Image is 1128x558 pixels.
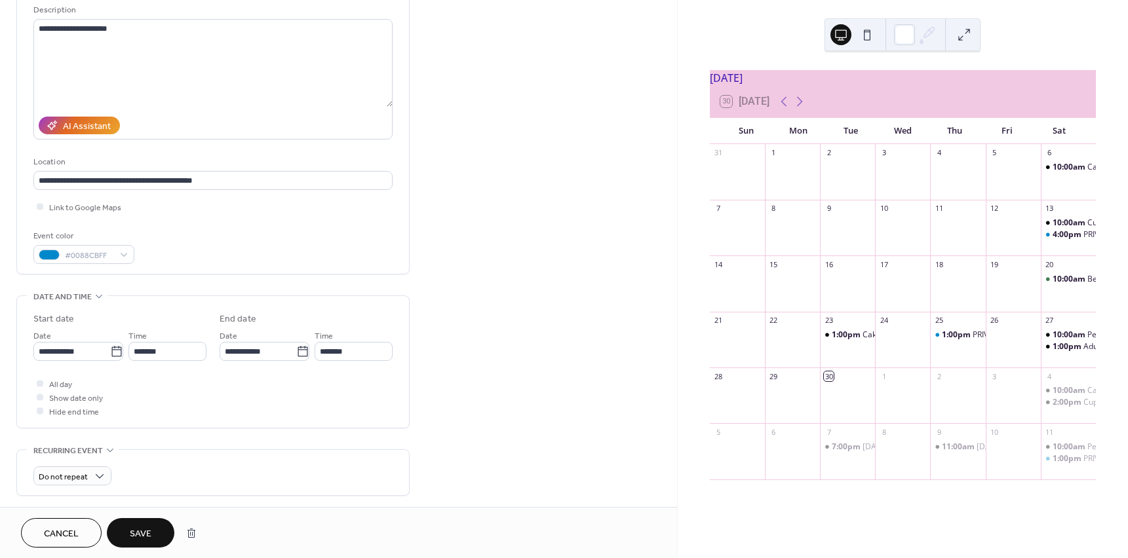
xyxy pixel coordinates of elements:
div: 10 [879,204,889,214]
span: 1:00pm [1053,453,1083,464]
div: Wed [876,118,929,144]
span: Do not repeat [39,470,88,485]
span: Hide end time [49,405,99,419]
div: 30 [824,371,834,381]
div: 19 [990,259,1000,269]
span: 1:00pm [832,329,863,341]
span: Link to Google Maps [49,201,121,215]
span: 4:00pm [1053,229,1083,240]
div: 18 [934,259,944,269]
div: Mon [772,118,825,144]
span: Time [315,329,333,343]
div: 3 [879,148,889,158]
div: 8 [769,204,779,214]
div: PRIVATE EVENT - Smith Birthday Party [1041,453,1096,464]
div: 20 [1045,259,1055,269]
div: 7 [714,204,724,214]
div: Cake Decorating Class [820,329,875,341]
div: 1 [769,148,779,158]
div: 10 [990,427,1000,437]
div: 13 [1045,204,1055,214]
div: Petit Four Class [1041,329,1096,341]
span: 10:00am [1053,162,1087,173]
div: Petit Four Class [1041,441,1096,453]
div: Location [33,155,390,169]
div: End date [220,312,256,326]
span: 10:00am [1053,217,1087,229]
div: AI Assistant [63,120,111,134]
div: 15 [769,259,779,269]
div: 8 [879,427,889,437]
span: 2:00pm [1053,397,1083,408]
span: Date and time [33,290,92,304]
div: Cake Making and Decorating [1041,385,1096,396]
button: Cancel [21,518,102,548]
div: Description [33,3,390,17]
div: 4 [934,148,944,158]
div: PRIVATE EVENT - NCCPA Team Building Event [930,329,985,341]
div: 7 [824,427,834,437]
div: Beginner Cookie School Class [1041,274,1096,285]
div: 6 [769,427,779,437]
div: 27 [1045,316,1055,325]
div: 5 [990,148,1000,158]
div: Sat [1033,118,1085,144]
div: 26 [990,316,1000,325]
div: 4 [1045,371,1055,381]
div: CupCake / Cake Pop Class [1041,397,1096,408]
span: 7:00pm [832,441,863,453]
span: 10:00am [1053,274,1087,285]
div: 12 [990,204,1000,214]
div: [DATE] Cookie Decorating [863,441,958,453]
div: 16 [824,259,834,269]
span: Time [128,329,147,343]
button: AI Assistant [39,117,120,134]
div: [DATE] Cookie Decorating [977,441,1072,453]
span: 10:00am [1053,385,1087,396]
button: Save [107,518,174,548]
span: Recurring event [33,444,103,458]
span: 10:00am [1053,441,1087,453]
span: 1:00pm [942,329,973,341]
div: PRIVATE EVENT - Jain Birthday Party [1041,229,1096,240]
div: Thu [929,118,981,144]
span: Cancel [44,527,79,541]
div: Fri [981,118,1034,144]
div: Cake Decorating Class [1041,162,1096,173]
div: Halloween Cookie Decorating [820,441,875,453]
div: Tue [825,118,877,144]
div: 29 [769,371,779,381]
div: 2 [934,371,944,381]
div: [DATE] [710,70,1096,86]
div: 31 [714,148,724,158]
span: 1:00pm [1053,341,1083,352]
div: 5 [714,427,724,437]
div: Halloween Cookie Decorating [930,441,985,453]
div: 25 [934,316,944,325]
div: 1 [879,371,889,381]
div: 17 [879,259,889,269]
span: Date [33,329,51,343]
div: 14 [714,259,724,269]
span: #0088CBFF [65,249,113,263]
span: 10:00am [1053,329,1087,341]
div: CupCake / Cake Pop Class [1041,217,1096,229]
div: Start date [33,312,74,326]
div: 6 [1045,148,1055,158]
div: 23 [824,316,834,325]
span: Show date only [49,392,103,405]
div: 24 [879,316,889,325]
div: 11 [1045,427,1055,437]
div: Sun [720,118,773,144]
div: 22 [769,316,779,325]
span: All day [49,378,72,392]
div: 28 [714,371,724,381]
div: 21 [714,316,724,325]
span: Date [220,329,237,343]
span: 11:00am [942,441,977,453]
div: Event color [33,229,132,243]
div: 9 [824,204,834,214]
div: Adult Entrepreneur Class [1041,341,1096,352]
div: 11 [934,204,944,214]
